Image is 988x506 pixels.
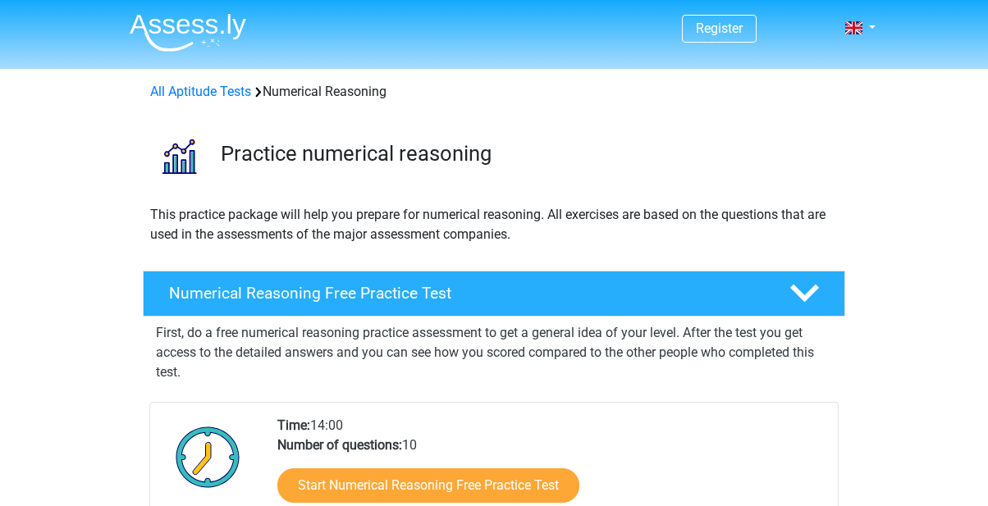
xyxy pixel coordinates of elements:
a: Numerical Reasoning Free Practice Test [136,271,852,317]
img: numerical reasoning [144,121,213,191]
img: Clock [167,416,249,498]
h3: Practice numerical reasoning [221,141,832,166]
p: First, do a free numerical reasoning practice assessment to get a general idea of your level. Aft... [156,323,832,382]
b: Number of questions: [277,437,402,453]
a: All Aptitude Tests [150,84,251,99]
a: Start Numerical Reasoning Free Practice Test [277,468,579,503]
a: Register [696,21,743,36]
p: This practice package will help you prepare for numerical reasoning. All exercises are based on t... [150,205,838,244]
div: Numerical Reasoning [144,82,844,102]
h4: Numerical Reasoning Free Practice Test [169,284,763,303]
b: Time: [277,417,310,433]
img: Assessly [130,13,246,52]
